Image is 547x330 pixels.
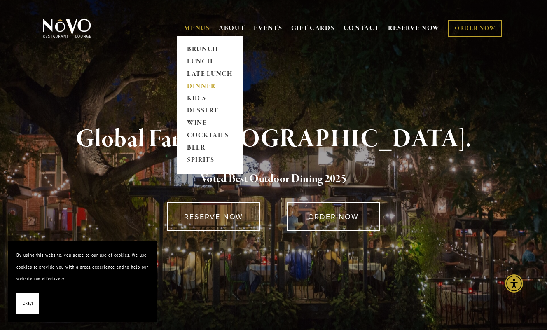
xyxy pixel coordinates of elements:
[184,80,236,93] a: DINNER
[388,21,440,36] a: RESERVE NOW
[41,18,93,39] img: Novo Restaurant &amp; Lounge
[287,202,380,231] a: ORDER NOW
[219,24,245,33] a: ABOUT
[184,93,236,105] a: KID'S
[254,24,282,33] a: EVENTS
[344,21,380,36] a: CONTACT
[505,274,523,293] div: Accessibility Menu
[167,202,260,231] a: RESERVE NOW
[184,56,236,68] a: LUNCH
[184,117,236,130] a: WINE
[184,24,210,33] a: MENUS
[201,172,341,187] a: Voted Best Outdoor Dining 202
[184,43,236,56] a: BRUNCH
[76,124,471,155] strong: Global Fare. [GEOGRAPHIC_DATA].
[16,249,148,285] p: By using this website, you agree to our use of cookies. We use cookies to provide you with a grea...
[184,130,236,142] a: COCKTAILS
[23,297,33,309] span: Okay!
[184,154,236,167] a: SPIRITS
[184,105,236,117] a: DESSERT
[448,20,502,37] a: ORDER NOW
[184,142,236,154] a: BEER
[184,68,236,80] a: LATE LUNCH
[8,241,157,322] section: Cookie banner
[291,21,335,36] a: GIFT CARDS
[55,171,492,188] h2: 5
[16,293,39,314] button: Okay!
